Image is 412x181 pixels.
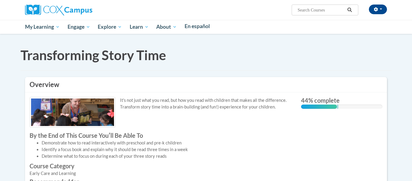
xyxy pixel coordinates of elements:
[156,23,177,31] span: About
[42,153,292,160] li: Determine what to focus on during each of your three story reads
[25,5,92,15] img: Cox Campus
[30,132,292,139] label: By the End of This Course Youʹll Be Able To
[301,105,337,109] div: 44% complete
[185,23,210,29] span: En español
[30,170,292,177] div: Early Care and Learning
[42,140,292,146] li: Demonstrate how to read interactively with preschool and pre-k children
[347,8,353,12] i: 
[25,7,92,12] a: Cox Campus
[345,6,354,14] button: Search
[94,20,126,34] a: Explore
[301,97,382,104] label: 44% complete
[369,5,387,14] button: Account Settings
[30,80,382,89] h3: Overview
[16,20,396,34] div: Main menu
[337,105,338,109] div: 0.001%
[25,23,60,31] span: My Learning
[30,97,292,110] p: It's not just what you read, but how you read with children that makes all the difference. Transf...
[68,23,90,31] span: Engage
[21,47,166,63] span: Transforming Story Time
[30,163,292,169] label: Course Category
[21,20,64,34] a: My Learning
[153,20,181,34] a: About
[297,6,345,14] input: Search Courses
[64,20,94,34] a: Engage
[130,23,149,31] span: Learn
[30,97,116,128] img: Course logo image
[42,146,292,153] li: Identify a focus book and explain why it should be read three times in a week
[181,20,214,33] a: En español
[98,23,122,31] span: Explore
[126,20,153,34] a: Learn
